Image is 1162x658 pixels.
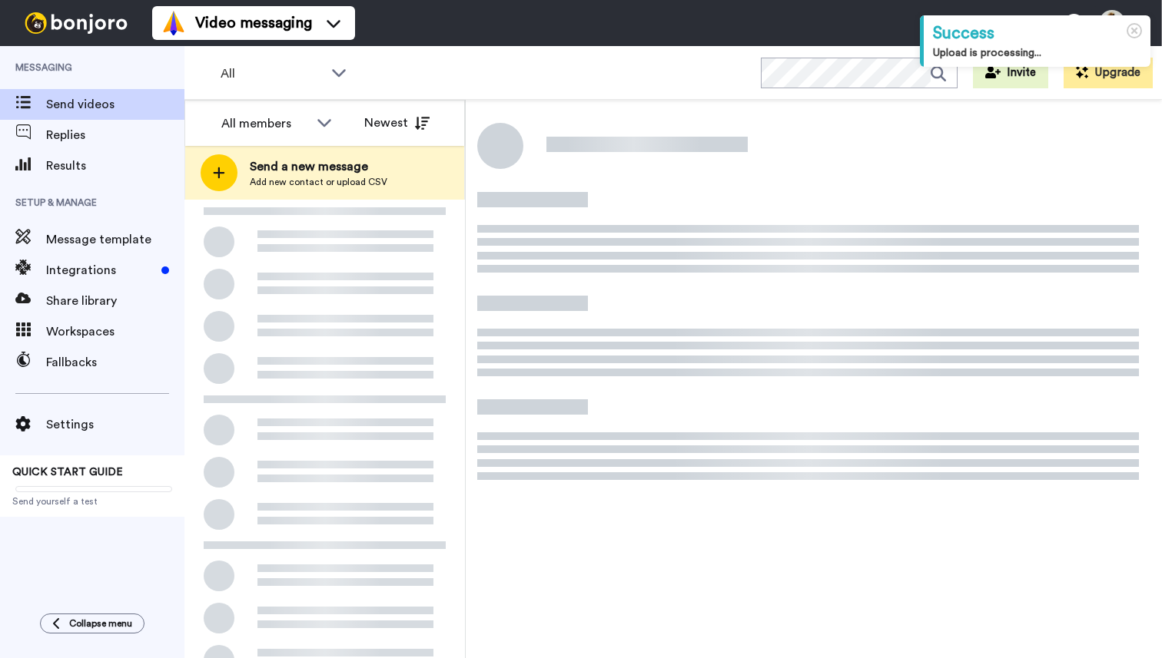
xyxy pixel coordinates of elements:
[46,415,184,434] span: Settings
[250,157,387,176] span: Send a new message
[46,157,184,175] span: Results
[46,292,184,310] span: Share library
[46,353,184,372] span: Fallbacks
[12,467,123,478] span: QUICK START GUIDE
[46,230,184,249] span: Message template
[161,11,186,35] img: vm-color.svg
[46,126,184,144] span: Replies
[69,617,132,630] span: Collapse menu
[221,114,309,133] div: All members
[973,58,1048,88] button: Invite
[46,261,155,279] span: Integrations
[40,613,144,633] button: Collapse menu
[933,21,1141,45] div: Success
[195,12,312,34] span: Video messaging
[46,95,184,114] span: Send videos
[46,322,184,341] span: Workspaces
[12,495,172,508] span: Send yourself a test
[933,45,1141,61] div: Upload is processing...
[250,176,387,188] span: Add new contact or upload CSV
[1064,58,1153,88] button: Upgrade
[353,107,441,138] button: Newest
[18,12,134,34] img: bj-logo-header-white.svg
[221,64,324,83] span: All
